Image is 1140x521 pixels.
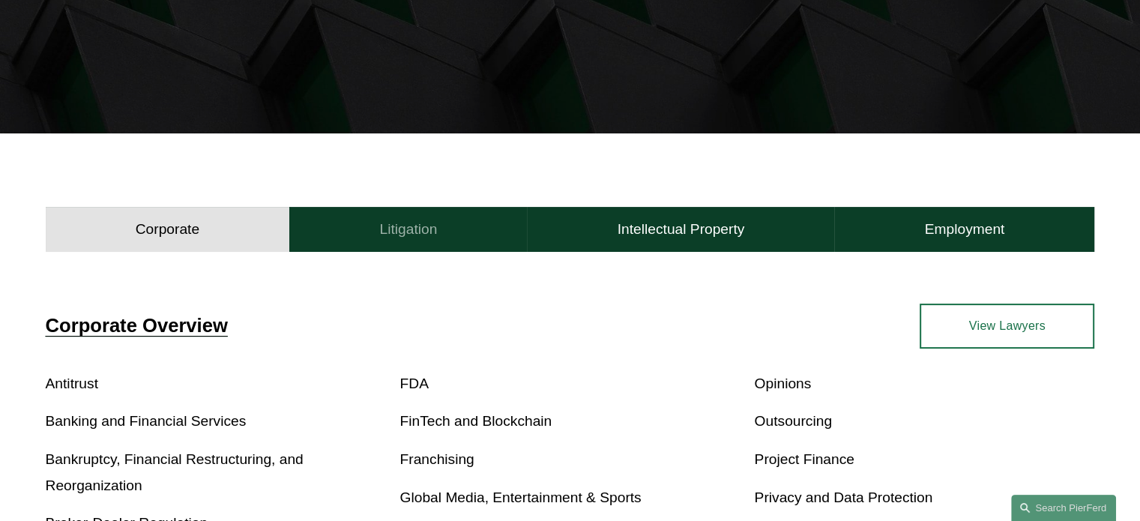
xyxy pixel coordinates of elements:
h4: Employment [925,220,1005,238]
a: Franchising [400,452,474,468]
h4: Intellectual Property [618,220,745,238]
a: Bankruptcy, Financial Restructuring, and Reorganization [46,452,304,494]
a: Outsourcing [754,414,831,430]
h4: Litigation [379,220,437,238]
a: Antitrust [46,376,98,391]
a: Search this site [1011,495,1116,521]
a: Banking and Financial Services [46,414,247,430]
a: View Lawyers [920,304,1094,349]
a: Opinions [754,376,811,391]
a: FDA [400,376,429,391]
a: Global Media, Entertainment & Sports [400,490,642,505]
a: FinTech and Blockchain [400,414,552,430]
a: Corporate Overview [46,316,228,337]
a: Project Finance [754,452,854,468]
a: Privacy and Data Protection [754,490,932,505]
h4: Corporate [136,220,199,238]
